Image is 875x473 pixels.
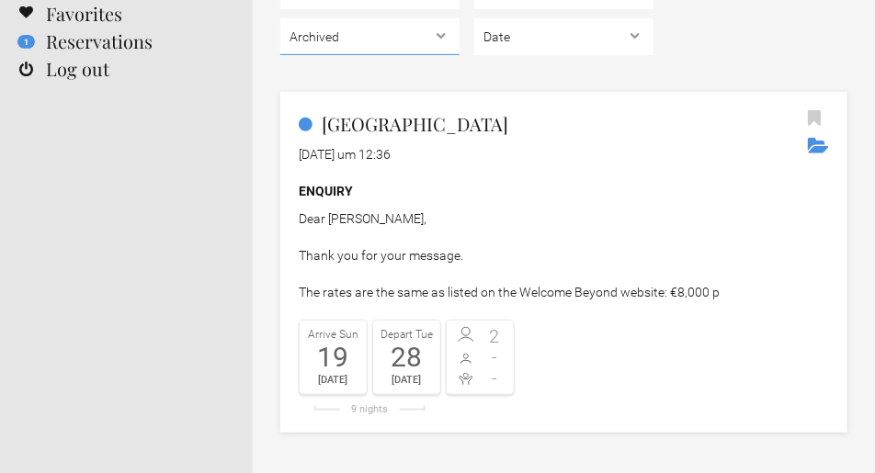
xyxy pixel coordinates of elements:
[304,371,362,389] div: [DATE]
[378,325,436,343] div: Depart Tue
[378,371,436,389] div: [DATE]
[378,343,436,371] div: 28
[17,35,35,49] flynt-notification-badge: 1
[280,92,847,433] a: [GEOGRAPHIC_DATA] [DATE] um 12:36 Enquiry Dear [PERSON_NAME], Thank you for your message. The rat...
[299,182,829,200] div: Enquiry
[481,348,510,366] span: -
[280,18,460,55] select: , , ,
[803,133,834,161] button: Archive
[803,106,826,133] button: Bookmark
[299,404,441,414] div: 9 nights
[299,147,391,162] flynt-date-display: [DATE] um 12:36
[299,110,829,138] h2: [GEOGRAPHIC_DATA]
[304,325,362,343] div: Arrive Sun
[481,327,510,345] span: 2
[299,209,829,301] p: Dear [PERSON_NAME], Thank you for your message. The rates are the same as listed on the Welcome B...
[304,343,362,371] div: 19
[481,369,510,388] span: -
[474,18,653,55] select: ,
